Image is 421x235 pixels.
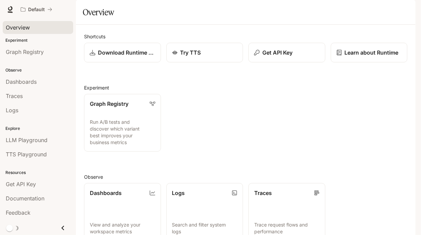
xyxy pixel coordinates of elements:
[90,100,128,108] p: Graph Registry
[83,5,114,19] h1: Overview
[84,173,407,180] h2: Observe
[262,48,293,57] p: Get API Key
[254,189,272,197] p: Traces
[180,48,201,57] p: Try TTS
[331,43,408,62] a: Learn about Runtime
[84,94,161,152] a: Graph RegistryRun A/B tests and discover which variant best improves your business metrics
[98,48,155,57] p: Download Runtime SDK
[345,48,399,57] p: Learn about Runtime
[90,221,155,235] p: View and analyze your workspace metrics
[248,43,325,62] button: Get API Key
[28,7,45,13] p: Default
[84,84,407,91] h2: Experiment
[18,3,55,16] button: All workspaces
[172,221,238,235] p: Search and filter system logs
[172,189,185,197] p: Logs
[84,33,407,40] h2: Shortcuts
[90,189,122,197] p: Dashboards
[166,43,243,62] a: Try TTS
[254,221,320,235] p: Trace request flows and performance
[90,119,155,146] p: Run A/B tests and discover which variant best improves your business metrics
[84,43,161,62] a: Download Runtime SDK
